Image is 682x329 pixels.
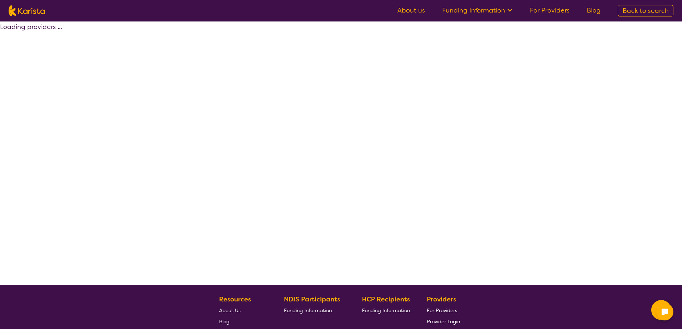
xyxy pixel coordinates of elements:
span: Blog [219,318,229,325]
b: HCP Recipients [362,295,410,304]
a: For Providers [530,6,570,15]
b: NDIS Participants [284,295,340,304]
a: Funding Information [362,305,410,316]
span: Funding Information [362,307,410,314]
a: Blog [219,316,267,327]
span: Back to search [623,6,669,15]
a: About Us [219,305,267,316]
img: Karista logo [9,5,45,16]
a: About us [397,6,425,15]
span: Provider Login [427,318,460,325]
a: Provider Login [427,316,460,327]
a: Blog [587,6,601,15]
span: For Providers [427,307,457,314]
span: About Us [219,307,241,314]
span: Funding Information [284,307,332,314]
b: Providers [427,295,456,304]
a: Funding Information [442,6,513,15]
a: Funding Information [284,305,345,316]
a: For Providers [427,305,460,316]
a: Back to search [618,5,673,16]
b: Resources [219,295,251,304]
button: Channel Menu [651,300,671,320]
